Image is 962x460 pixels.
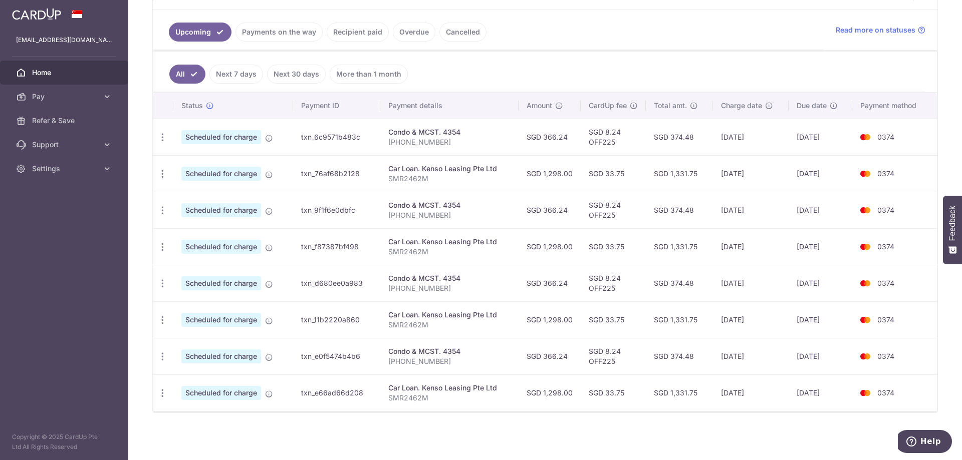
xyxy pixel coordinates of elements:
td: SGD 374.48 [646,265,712,301]
td: [DATE] [789,192,852,228]
th: Payment method [852,93,937,119]
img: Bank Card [855,277,875,289]
span: Scheduled for charge [181,240,261,254]
div: Condo & MCST. 4354 [388,346,511,356]
p: [PHONE_NUMBER] [388,356,511,366]
th: Payment ID [293,93,380,119]
span: 0374 [877,206,894,214]
div: Car Loan. Kenso Leasing Pte Ltd [388,310,511,320]
td: SGD 1,298.00 [519,374,581,411]
a: Overdue [393,23,435,42]
th: Payment details [380,93,519,119]
img: CardUp [12,8,61,20]
td: SGD 366.24 [519,338,581,374]
td: txn_11b2220a860 [293,301,380,338]
p: [EMAIL_ADDRESS][DOMAIN_NAME] [16,35,112,45]
td: SGD 1,331.75 [646,228,712,265]
span: Scheduled for charge [181,167,261,181]
span: Refer & Save [32,116,98,126]
td: txn_76af68b2128 [293,155,380,192]
span: Amount [527,101,552,111]
td: [DATE] [713,338,789,374]
p: SMR2462M [388,174,511,184]
span: 0374 [877,388,894,397]
p: [PHONE_NUMBER] [388,283,511,293]
span: Home [32,68,98,78]
span: 0374 [877,279,894,287]
p: SMR2462M [388,320,511,330]
div: Car Loan. Kenso Leasing Pte Ltd [388,237,511,247]
span: 0374 [877,352,894,360]
td: SGD 33.75 [581,155,646,192]
td: txn_f87387bf498 [293,228,380,265]
td: SGD 374.48 [646,119,712,155]
td: [DATE] [713,301,789,338]
img: Bank Card [855,204,875,216]
td: [DATE] [789,301,852,338]
td: SGD 1,298.00 [519,228,581,265]
td: [DATE] [789,155,852,192]
span: Scheduled for charge [181,203,261,217]
td: SGD 1,298.00 [519,301,581,338]
td: txn_e0f5474b4b6 [293,338,380,374]
img: Bank Card [855,241,875,253]
p: [PHONE_NUMBER] [388,137,511,147]
td: SGD 366.24 [519,265,581,301]
span: Scheduled for charge [181,130,261,144]
td: txn_9f1f6e0dbfc [293,192,380,228]
td: SGD 33.75 [581,374,646,411]
span: Status [181,101,203,111]
td: [DATE] [789,265,852,301]
td: SGD 366.24 [519,192,581,228]
td: [DATE] [789,338,852,374]
p: SMR2462M [388,247,511,257]
span: Scheduled for charge [181,386,261,400]
a: Recipient paid [327,23,389,42]
div: Condo & MCST. 4354 [388,127,511,137]
a: Upcoming [169,23,231,42]
span: 0374 [877,169,894,178]
span: CardUp fee [589,101,627,111]
span: Due date [797,101,827,111]
td: SGD 374.48 [646,192,712,228]
td: SGD 33.75 [581,228,646,265]
span: Settings [32,164,98,174]
td: SGD 1,331.75 [646,301,712,338]
span: Scheduled for charge [181,276,261,290]
a: Next 30 days [267,65,326,84]
span: Read more on statuses [836,25,915,35]
span: 0374 [877,242,894,251]
img: Bank Card [855,314,875,326]
td: txn_e66ad66d208 [293,374,380,411]
p: [PHONE_NUMBER] [388,210,511,220]
img: Bank Card [855,350,875,362]
td: [DATE] [713,228,789,265]
td: [DATE] [789,228,852,265]
a: Payments on the way [235,23,323,42]
td: [DATE] [713,192,789,228]
a: Read more on statuses [836,25,925,35]
td: SGD 1,331.75 [646,374,712,411]
td: SGD 8.24 OFF225 [581,192,646,228]
div: Condo & MCST. 4354 [388,273,511,283]
div: Condo & MCST. 4354 [388,200,511,210]
td: [DATE] [713,265,789,301]
img: Bank Card [855,131,875,143]
td: SGD 8.24 OFF225 [581,119,646,155]
span: Scheduled for charge [181,313,261,327]
td: SGD 1,298.00 [519,155,581,192]
td: SGD 33.75 [581,301,646,338]
div: Car Loan. Kenso Leasing Pte Ltd [388,383,511,393]
span: Feedback [948,206,957,241]
span: Charge date [721,101,762,111]
iframe: Opens a widget where you can find more information [898,430,952,455]
span: Scheduled for charge [181,349,261,363]
span: 0374 [877,315,894,324]
img: Bank Card [855,387,875,399]
td: [DATE] [789,374,852,411]
td: SGD 374.48 [646,338,712,374]
span: Total amt. [654,101,687,111]
td: [DATE] [713,374,789,411]
td: txn_6c9571b483c [293,119,380,155]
